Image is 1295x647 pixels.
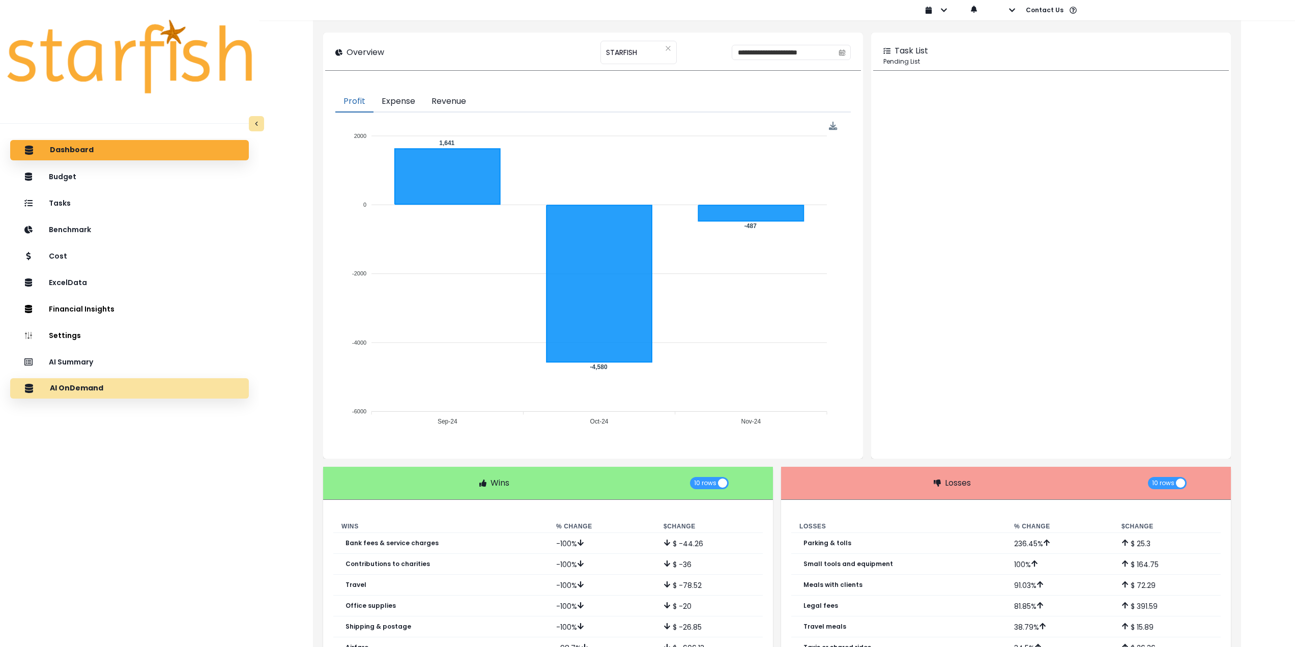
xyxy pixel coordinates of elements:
p: Meals with clients [803,581,862,588]
td: $ -20 [655,596,763,616]
p: Travel [346,581,366,588]
td: 100 % [1006,554,1113,575]
th: $ Change [1113,520,1221,533]
td: 236.45 % [1006,533,1113,554]
p: Wins [491,477,509,489]
button: Clear [665,43,671,53]
tspan: Nov-24 [741,418,761,426]
p: Travel meals [803,623,846,630]
td: -100 % [548,596,655,616]
p: Contributions to charities [346,560,430,568]
tspan: -6000 [352,408,366,414]
button: AI OnDemand [10,378,249,399]
div: Menu [829,122,838,130]
tspan: -4000 [352,340,366,346]
p: Shipping & postage [346,623,411,630]
td: -100 % [548,554,655,575]
p: Office supplies [346,602,396,609]
td: $ 72.29 [1113,575,1221,596]
td: $ 164.75 [1113,554,1221,575]
button: Expense [373,91,423,112]
td: $ 391.59 [1113,596,1221,616]
p: Small tools and equipment [803,560,893,568]
tspan: 2000 [354,133,366,139]
span: 10 rows [1152,477,1174,489]
th: % Change [548,520,655,533]
td: 81.85 % [1006,596,1113,616]
p: Pending List [883,57,1219,66]
button: Dashboard [10,140,249,160]
p: Bank fees & service charges [346,540,439,547]
button: Cost [10,246,249,266]
th: % Change [1006,520,1113,533]
th: Wins [333,520,548,533]
span: 10 rows [694,477,716,489]
td: $ -26.85 [655,616,763,637]
p: AI Summary [49,358,93,367]
span: STARFISH [606,42,637,63]
tspan: -2000 [352,270,366,276]
button: Tasks [10,193,249,213]
p: Tasks [49,199,71,208]
button: ExcelData [10,272,249,293]
p: Budget [49,173,76,181]
button: Revenue [423,91,474,112]
p: Overview [347,46,384,59]
th: Losses [791,520,1006,533]
td: $ -36 [655,554,763,575]
p: AI OnDemand [50,384,103,393]
td: $ 25.3 [1113,533,1221,554]
tspan: Oct-24 [590,418,609,426]
img: Download Profit [829,122,838,130]
button: Profit [335,91,373,112]
td: -100 % [548,616,655,637]
svg: calendar [839,49,846,56]
p: Parking & tolls [803,540,851,547]
svg: close [665,45,671,51]
button: Settings [10,325,249,346]
td: $ -44.26 [655,533,763,554]
td: 38.79 % [1006,616,1113,637]
p: Task List [895,45,928,57]
td: -100 % [548,575,655,596]
p: Benchmark [49,226,91,234]
p: Legal fees [803,602,838,609]
td: $ -78.52 [655,575,763,596]
p: Cost [49,252,67,261]
button: Benchmark [10,219,249,240]
p: Dashboard [50,146,94,155]
td: $ 15.89 [1113,616,1221,637]
p: Losses [945,477,971,489]
tspan: 0 [363,202,366,208]
button: Financial Insights [10,299,249,319]
td: -100 % [548,533,655,554]
p: ExcelData [49,278,87,287]
button: AI Summary [10,352,249,372]
td: 91.03 % [1006,575,1113,596]
button: Budget [10,166,249,187]
tspan: Sep-24 [438,418,457,426]
th: $ Change [655,520,763,533]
